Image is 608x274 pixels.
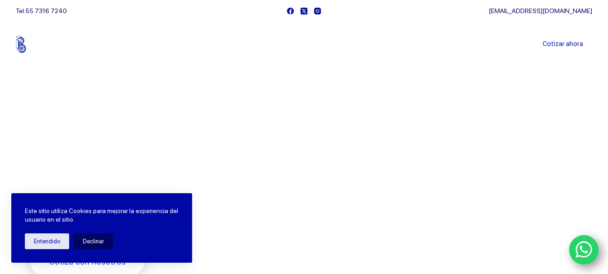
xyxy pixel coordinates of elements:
span: Tel. [16,7,67,14]
span: Bienvenido a Balerytodo® [30,135,146,146]
nav: Menu Principal [198,22,410,67]
a: Facebook [287,8,294,14]
a: X (Twitter) [301,8,307,14]
a: [EMAIL_ADDRESS][DOMAIN_NAME] [489,7,592,14]
a: Cotizar ahora [533,35,592,53]
button: Entendido [25,233,69,249]
span: Somos los doctores de la industria [30,154,290,216]
a: WhatsApp [569,235,599,265]
img: Balerytodo [16,36,72,53]
a: 55 7316 7240 [25,7,67,14]
button: Declinar [74,233,113,249]
p: Este sitio utiliza Cookies para mejorar la experiencia del usuario en el sitio. [25,207,179,224]
a: Instagram [314,8,321,14]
